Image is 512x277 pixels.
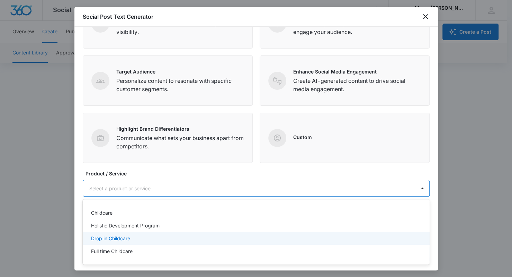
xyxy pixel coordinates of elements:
h1: Social Post Text Generator [83,12,153,21]
p: Highlight Brand Differentiators [116,125,244,132]
p: Create content to increase brand recognition and visibility. [116,19,244,36]
p: Drop in Childcare [91,235,130,242]
p: Childcare [91,209,113,216]
p: Personalize content to resonate with specific customer segments. [116,77,244,93]
p: Communicate what sets your business apart from competitors. [116,134,244,150]
p: Full time Childcare [91,248,133,255]
label: Product / Service [86,170,432,177]
p: Showcase specific products or services to engage your audience. [293,19,421,36]
p: Holistic Development Program [91,222,160,229]
p: Target Audience [116,68,244,75]
p: Create AI-generated content to drive social media engagement. [293,77,421,93]
button: close [421,12,430,21]
p: Enhance Social Media Engagement [293,68,421,75]
p: Custom [293,133,312,141]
